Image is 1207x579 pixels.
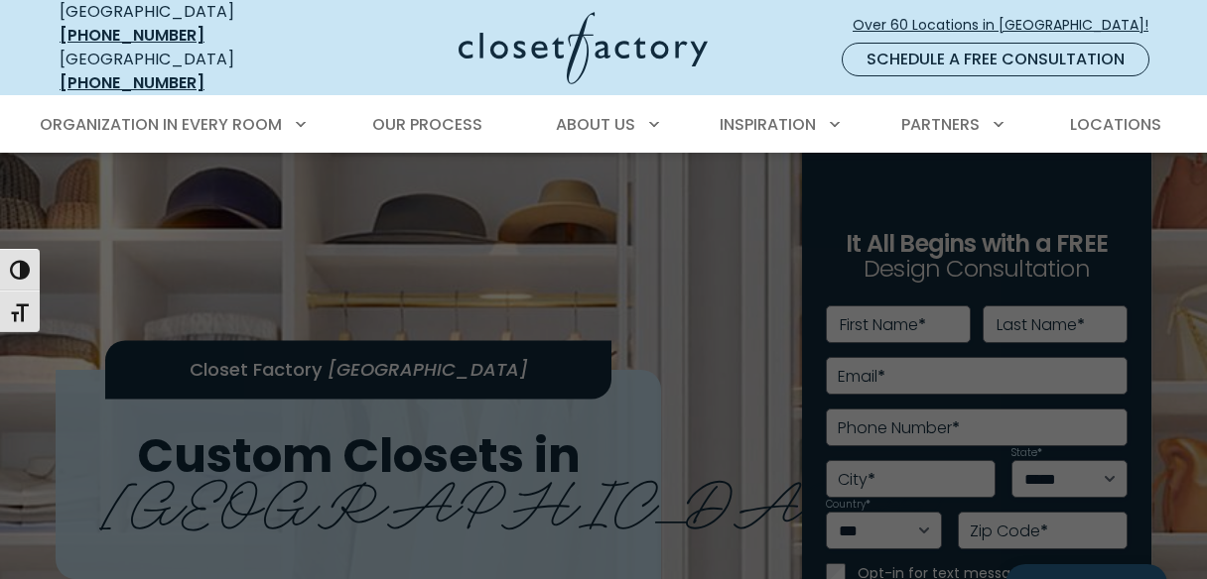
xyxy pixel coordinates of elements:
[852,8,1165,43] a: Over 60 Locations in [GEOGRAPHIC_DATA]!
[372,113,482,136] span: Our Process
[556,113,635,136] span: About Us
[60,24,204,47] a: [PHONE_NUMBER]
[40,113,282,136] span: Organization in Every Room
[60,48,303,95] div: [GEOGRAPHIC_DATA]
[853,15,1164,36] span: Over 60 Locations in [GEOGRAPHIC_DATA]!
[60,71,204,94] a: [PHONE_NUMBER]
[459,12,708,84] img: Closet Factory Logo
[842,43,1149,76] a: Schedule a Free Consultation
[720,113,816,136] span: Inspiration
[26,97,1181,153] nav: Primary Menu
[901,113,980,136] span: Partners
[1070,113,1161,136] span: Locations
